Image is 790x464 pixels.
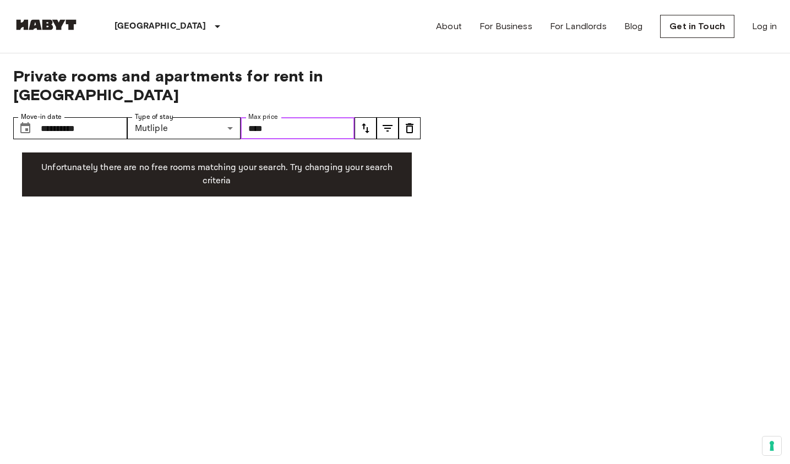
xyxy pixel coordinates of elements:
[399,117,421,139] button: tune
[377,117,399,139] button: tune
[135,112,173,122] label: Type of stay
[13,19,79,30] img: Habyt
[436,20,462,33] a: About
[480,20,532,33] a: For Business
[660,15,734,38] a: Get in Touch
[115,20,206,33] p: [GEOGRAPHIC_DATA]
[752,20,777,33] a: Log in
[355,117,377,139] button: tune
[248,112,278,122] label: Max price
[762,436,781,455] button: Your consent preferences for tracking technologies
[14,117,36,139] button: Choose date, selected date is 1 Mar 2026
[31,161,403,188] p: Unfortunately there are no free rooms matching your search. Try changing your search criteria
[127,117,241,139] div: Mutliple
[13,67,421,104] span: Private rooms and apartments for rent in [GEOGRAPHIC_DATA]
[21,112,62,122] label: Move-in date
[550,20,607,33] a: For Landlords
[624,20,643,33] a: Blog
